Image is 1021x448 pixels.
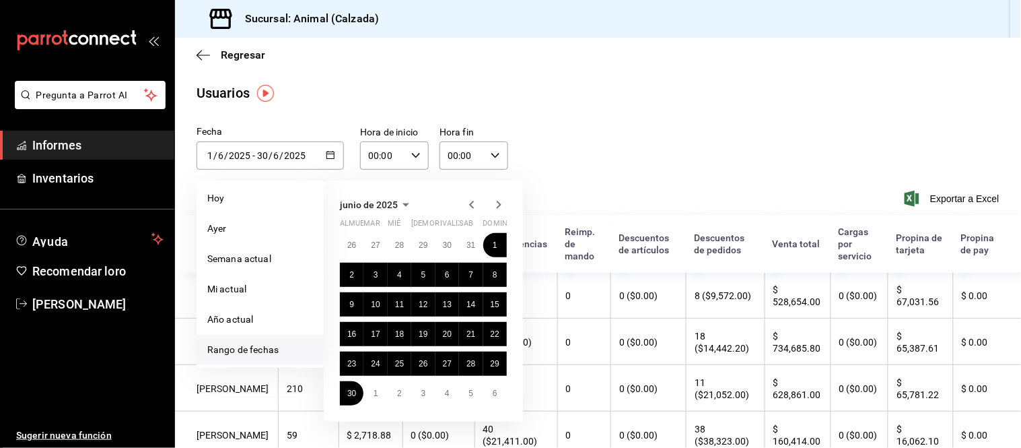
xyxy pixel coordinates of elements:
button: 6 de junio de 2025 [435,263,459,287]
font: 18 ($14,442.20) [695,331,749,354]
font: Reimp. de mando [565,227,596,262]
input: Año [284,150,307,161]
input: Año [228,150,251,161]
abbr: 22 de junio de 2025 [491,329,499,339]
font: Sucursal: Animal (Calzada) [245,12,379,25]
font: 15 [491,300,499,309]
font: Descuentos de pedidos [694,233,744,256]
font: 0 ($0.00) [839,430,878,441]
font: 734,685.80 [773,343,821,354]
font: Ayer [207,223,227,234]
abbr: viernes [435,219,472,233]
font: 528,654.00 [773,296,821,307]
font: 210 [287,383,303,394]
font: 11 ($21,052.00) [695,377,749,400]
abbr: 23 de junio de 2025 [347,359,356,369]
button: 27 de junio de 2025 [435,352,459,376]
abbr: 27 de mayo de 2025 [371,241,380,250]
abbr: 15 de junio de 2025 [491,300,499,309]
font: 628,861.00 [773,389,821,400]
font: / [280,150,284,161]
font: $ [773,331,779,342]
font: 1 [493,241,497,250]
font: Ayuda [32,234,69,249]
font: Cargas por servicio [839,227,872,262]
button: 12 de junio de 2025 [411,292,435,317]
abbr: martes [363,219,380,233]
font: Hora fin [439,127,474,138]
font: 12 [419,300,427,309]
font: 0 ($0.00) [839,383,878,394]
font: Descuentos de artículos [619,233,669,256]
font: 0 [566,430,571,441]
font: Pregunta a Parrot AI [36,90,128,100]
font: Regresar [221,49,265,61]
font: 38 ($38,323.00) [695,424,749,447]
button: 27 de mayo de 2025 [363,233,387,257]
button: 13 de junio de 2025 [435,292,459,317]
button: 29 de mayo de 2025 [411,233,435,257]
font: [PERSON_NAME] [197,383,269,394]
button: 2 de junio de 2025 [340,263,363,287]
button: 8 de junio de 2025 [483,263,507,287]
abbr: jueves [411,219,491,233]
font: 65,387.61 [896,343,939,354]
font: junio de 2025 [340,199,398,210]
font: $ [773,424,779,435]
abbr: 1 de junio de 2025 [493,241,497,250]
font: [PERSON_NAME] [32,297,127,311]
font: Recomendar loro [32,264,126,278]
font: 0.00 [969,290,988,301]
font: Usuarios [197,85,250,101]
font: / [213,150,217,161]
font: 1 [374,389,378,398]
font: 160,414.00 [773,436,821,447]
font: Semana actual [207,253,271,264]
a: Pregunta a Parrot AI [9,98,166,112]
button: 11 de junio de 2025 [388,292,411,317]
abbr: 1 de julio de 2025 [374,389,378,398]
abbr: 8 de junio de 2025 [493,270,497,280]
font: 6 [493,389,497,398]
font: Propina de pay [961,233,995,256]
font: mié [388,219,400,228]
button: 22 de junio de 2025 [483,322,507,346]
button: 3 de junio de 2025 [363,263,387,287]
font: 28 [466,359,475,369]
font: 16,062.10 [896,436,939,447]
font: 0 ($0.00) [619,337,658,348]
button: 26 de junio de 2025 [411,352,435,376]
font: 67,031.56 [896,296,939,307]
abbr: 7 de junio de 2025 [468,270,473,280]
abbr: 6 de julio de 2025 [493,389,497,398]
button: 28 de junio de 2025 [459,352,483,376]
button: 10 de junio de 2025 [363,292,387,317]
font: Mi actual [207,284,246,294]
button: 20 de junio de 2025 [435,322,459,346]
font: 0 ($0.00) [839,337,878,348]
font: 0 [566,337,571,348]
font: 10 [371,300,380,309]
button: 6 de julio de 2025 [483,381,507,406]
abbr: lunes [340,219,380,233]
font: 0 [566,383,571,394]
font: 65,781.22 [896,389,939,400]
font: 29 [491,359,499,369]
font: 2 [397,389,402,398]
abbr: 5 de julio de 2025 [468,389,473,398]
button: 30 de mayo de 2025 [435,233,459,257]
font: 31 [466,241,475,250]
font: 18 [395,329,404,339]
font: $ [896,285,902,296]
font: 21 [466,329,475,339]
font: Fecha [197,126,223,137]
button: 7 de junio de 2025 [459,263,483,287]
font: 2,718.88 [355,430,392,441]
font: 0 ($0.00) [619,430,658,441]
button: 14 de junio de 2025 [459,292,483,317]
font: 0 ($0.00) [619,290,658,301]
font: [PERSON_NAME] [197,430,269,441]
button: 25 de junio de 2025 [388,352,411,376]
font: 0.00 [969,337,988,348]
font: / [224,150,228,161]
